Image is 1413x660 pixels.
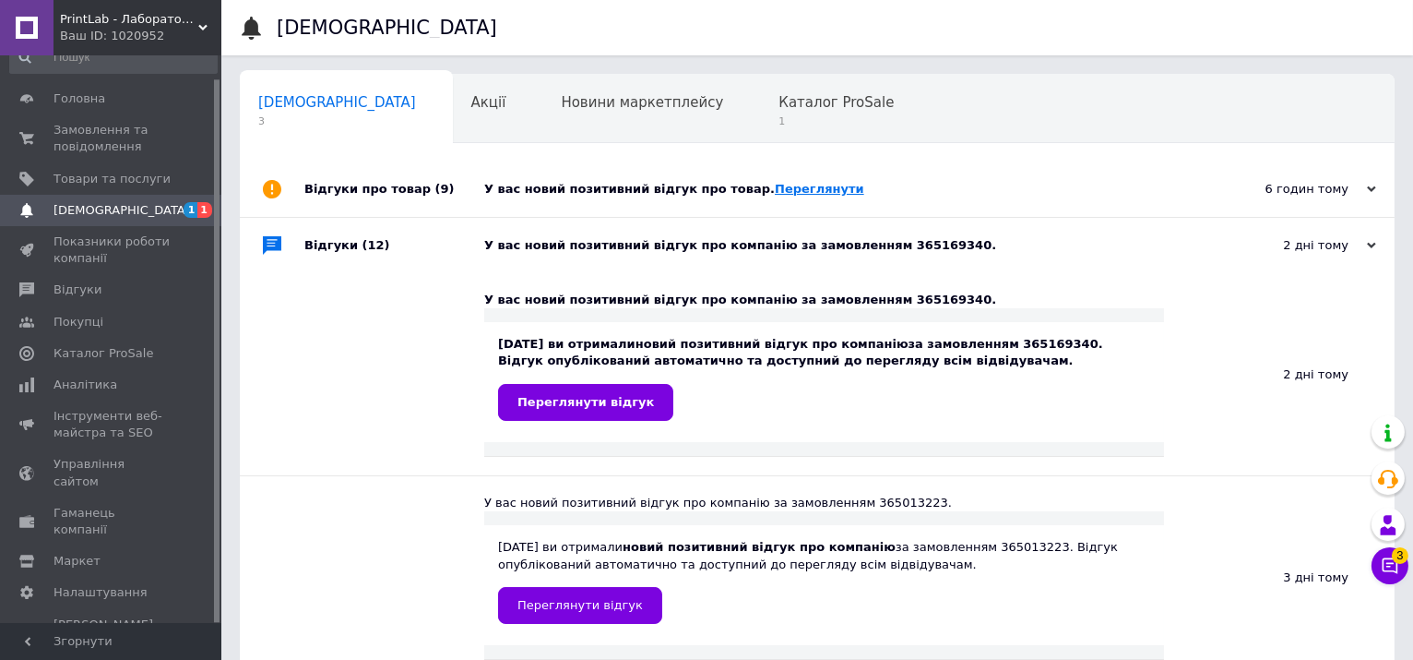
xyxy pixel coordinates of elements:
span: Головна [53,90,105,107]
span: Управління сайтом [53,456,171,489]
span: Відгуки [53,282,101,298]
span: 3 [258,114,416,128]
span: Каталог ProSale [53,345,153,362]
div: Відгуки про товар [304,162,484,217]
span: Акції [471,94,506,111]
div: 6 годин тому [1192,181,1376,198]
div: 2 дні тому [1192,237,1376,254]
div: У вас новий позитивний відгук про компанію за замовленням 365169340. [484,237,1192,254]
span: Переглянути відгук [517,598,643,612]
div: Відгуки [304,218,484,273]
span: Каталог ProSale [778,94,894,111]
span: 1 [778,114,894,128]
span: Покупці [53,314,103,330]
span: PrintLab - Лабораторія принтів [60,11,198,28]
div: 2 дні тому [1164,273,1395,475]
span: Показники роботи компанії [53,234,171,267]
span: Маркет [53,553,101,570]
div: [DATE] ви отримали за замовленням 365169340. Відгук опублікований автоматично та доступний до пер... [498,336,1150,420]
a: Переглянути відгук [498,587,662,624]
span: 1 [184,202,198,218]
span: Гаманець компанії [53,505,171,538]
span: Інструменти веб-майстра та SEO [53,408,171,441]
a: Переглянути відгук [498,384,673,421]
span: Переглянути відгук [517,395,654,409]
a: Переглянути [775,182,864,196]
input: Пошук [9,41,218,74]
span: 1 [197,202,212,218]
h1: [DEMOGRAPHIC_DATA] [277,17,497,39]
span: Товари та послуги [53,171,171,187]
div: У вас новий позитивний відгук про товар. [484,181,1192,198]
span: [DEMOGRAPHIC_DATA] [258,94,416,111]
span: Налаштування [53,584,148,601]
div: У вас новий позитивний відгук про компанію за замовленням 365013223. [484,495,1164,511]
span: Аналітика [53,377,117,393]
div: Ваш ID: 1020952 [60,28,221,44]
span: 3 [1392,546,1408,562]
div: У вас новий позитивний відгук про компанію за замовленням 365169340. [484,292,1164,308]
span: [DEMOGRAPHIC_DATA] [53,202,190,219]
div: [DATE] ви отримали за замовленням 365013223. Відгук опублікований автоматично та доступний до пер... [498,539,1150,623]
span: (12) [362,238,390,252]
b: новий позитивний відгук про компанію [623,540,896,554]
span: Новини маркетплейсу [561,94,723,111]
span: Замовлення та повідомлення [53,122,171,155]
span: (9) [435,182,455,196]
b: новий позитивний відгук про компанію [635,337,908,351]
button: Чат з покупцем3 [1371,547,1408,584]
